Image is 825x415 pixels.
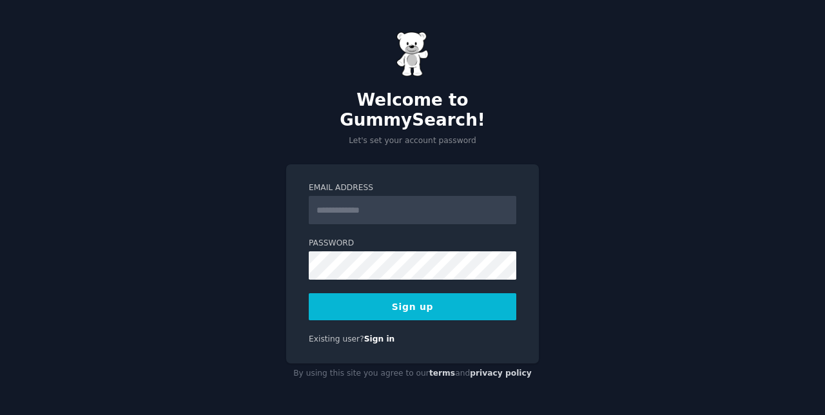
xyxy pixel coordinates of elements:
img: Gummy Bear [396,32,429,77]
button: Sign up [309,293,516,320]
span: Existing user? [309,334,364,343]
a: Sign in [364,334,395,343]
h2: Welcome to GummySearch! [286,90,539,131]
label: Email Address [309,182,516,194]
a: terms [429,369,455,378]
a: privacy policy [470,369,532,378]
label: Password [309,238,516,249]
p: Let's set your account password [286,135,539,147]
div: By using this site you agree to our and [286,363,539,384]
